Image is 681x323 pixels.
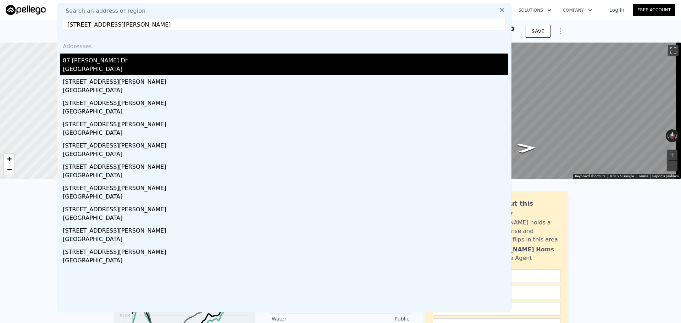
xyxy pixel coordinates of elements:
[4,154,15,164] a: Zoom in
[63,235,508,245] div: [GEOGRAPHIC_DATA]
[4,164,15,175] a: Zoom out
[669,129,676,142] button: Reset the view
[575,174,605,179] button: Keyboard shortcuts
[60,37,508,54] div: Addresses
[6,5,46,15] img: Pellego
[666,129,670,142] button: Rotate counterclockwise
[481,218,560,244] div: [PERSON_NAME] holds a broker license and personally flips in this area
[652,174,679,178] a: Report a problem
[638,174,648,178] a: Terms (opens in new tab)
[481,199,560,218] div: Ask about this property
[63,181,508,193] div: [STREET_ADDRESS][PERSON_NAME]
[60,7,145,15] span: Search an address or region
[63,54,508,65] div: 87 [PERSON_NAME] Dr
[668,45,679,56] button: Toggle fullscreen view
[557,4,598,17] button: Company
[120,313,131,318] tspan: $184
[63,129,508,139] div: [GEOGRAPHIC_DATA]
[526,25,550,38] button: SAVE
[63,139,508,150] div: [STREET_ADDRESS][PERSON_NAME]
[63,107,508,117] div: [GEOGRAPHIC_DATA]
[272,315,340,322] div: Water
[63,86,508,96] div: [GEOGRAPHIC_DATA]
[340,315,409,322] div: Public
[63,18,505,31] input: Enter an address, city, region, neighborhood or zip code
[610,174,634,178] span: © 2025 Google
[508,141,545,155] path: Go West, Acacia St
[63,202,508,214] div: [STREET_ADDRESS][PERSON_NAME]
[63,150,508,160] div: [GEOGRAPHIC_DATA]
[63,193,508,202] div: [GEOGRAPHIC_DATA]
[63,245,508,256] div: [STREET_ADDRESS][PERSON_NAME]
[513,4,557,17] button: Solutions
[633,4,675,16] a: Free Account
[63,256,508,266] div: [GEOGRAPHIC_DATA]
[601,6,633,13] a: Log In
[675,129,679,142] button: Rotate clockwise
[481,245,554,254] div: [PERSON_NAME] Homs
[63,224,508,235] div: [STREET_ADDRESS][PERSON_NAME]
[63,171,508,181] div: [GEOGRAPHIC_DATA]
[63,75,508,86] div: [STREET_ADDRESS][PERSON_NAME]
[667,150,677,160] button: Zoom in
[63,65,508,75] div: [GEOGRAPHIC_DATA]
[63,214,508,224] div: [GEOGRAPHIC_DATA]
[63,96,508,107] div: [STREET_ADDRESS][PERSON_NAME]
[7,154,12,163] span: +
[7,165,12,174] span: −
[63,160,508,171] div: [STREET_ADDRESS][PERSON_NAME]
[63,117,508,129] div: [STREET_ADDRESS][PERSON_NAME]
[553,24,567,38] button: Show Options
[667,161,677,171] button: Zoom out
